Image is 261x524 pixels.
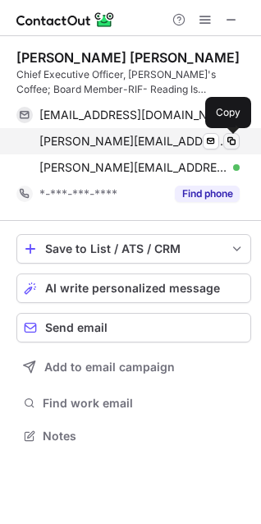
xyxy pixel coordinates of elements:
button: Notes [16,425,251,448]
span: [PERSON_NAME][EMAIL_ADDRESS][PERSON_NAME][DOMAIN_NAME] [39,134,227,149]
div: [PERSON_NAME] [PERSON_NAME] [16,49,240,66]
span: Send email [45,321,108,334]
div: Chief Executive Officer, [PERSON_NAME]'s Coffee; Board Member-RIF- Reading Is Fundamental; Author... [16,67,251,97]
span: Add to email campaign [44,361,175,374]
span: [PERSON_NAME][EMAIL_ADDRESS][PERSON_NAME][DOMAIN_NAME] [39,160,227,175]
img: ContactOut v5.3.10 [16,10,115,30]
button: AI write personalized message [16,273,251,303]
button: Find work email [16,392,251,415]
span: AI write personalized message [45,282,220,295]
button: Send email [16,313,251,342]
div: Save to List / ATS / CRM [45,242,222,255]
button: Reveal Button [175,186,240,202]
span: Find work email [43,396,245,411]
button: save-profile-one-click [16,234,251,264]
span: [EMAIL_ADDRESS][DOMAIN_NAME] [39,108,227,122]
span: Notes [43,429,245,444]
button: Add to email campaign [16,352,251,382]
